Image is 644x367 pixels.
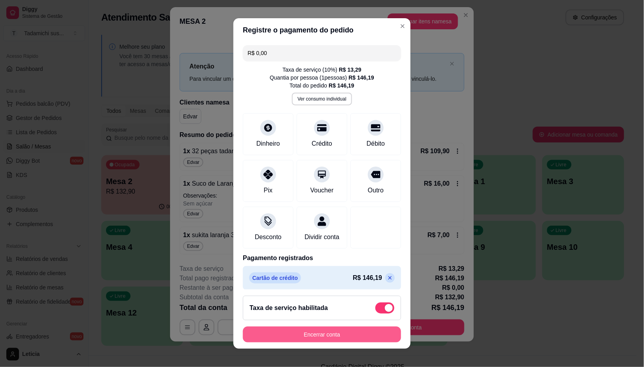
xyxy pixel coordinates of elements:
[292,93,352,105] button: Ver consumo individual
[353,273,382,283] p: R$ 146,19
[270,74,374,82] div: Quantia por pessoa ( 1 pessoas)
[290,82,354,89] div: Total do pedido
[339,66,362,74] div: R$ 13,29
[248,45,396,61] input: Ex.: hambúrguer de cordeiro
[367,139,385,148] div: Débito
[250,303,328,313] h2: Taxa de serviço habilitada
[243,327,401,342] button: Encerrar conta
[243,253,401,263] p: Pagamento registrados
[349,74,374,82] div: R$ 146,19
[264,186,273,195] div: Pix
[396,20,409,32] button: Close
[311,186,334,195] div: Voucher
[305,232,339,242] div: Dividir conta
[255,232,282,242] div: Desconto
[329,82,354,89] div: R$ 146,19
[256,139,280,148] div: Dinheiro
[249,272,301,283] p: Cartão de crédito
[312,139,332,148] div: Crédito
[233,18,411,42] header: Registre o pagamento do pedido
[282,66,361,74] div: Taxa de serviço ( 10 %)
[368,186,384,195] div: Outro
